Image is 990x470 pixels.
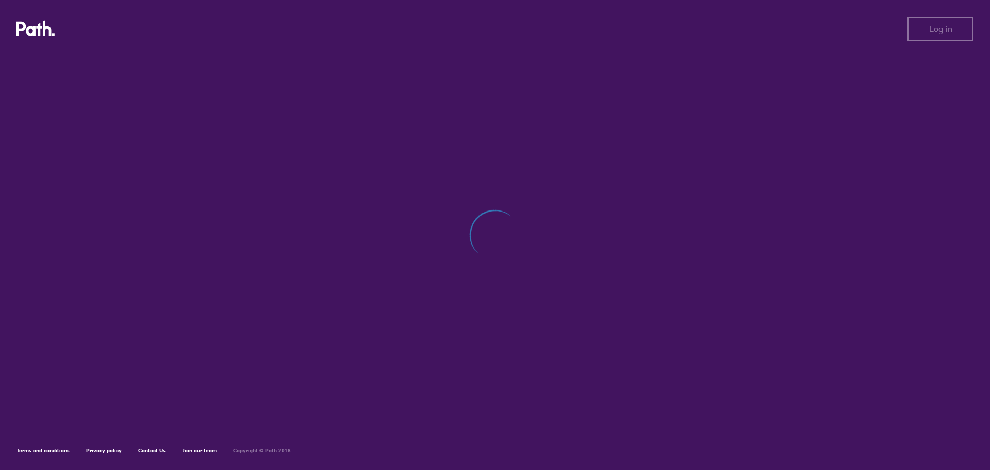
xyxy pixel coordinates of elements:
[233,448,291,454] h6: Copyright © Path 2018
[16,447,70,454] a: Terms and conditions
[182,447,217,454] a: Join our team
[929,24,952,34] span: Log in
[138,447,166,454] a: Contact Us
[907,17,973,41] button: Log in
[86,447,122,454] a: Privacy policy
